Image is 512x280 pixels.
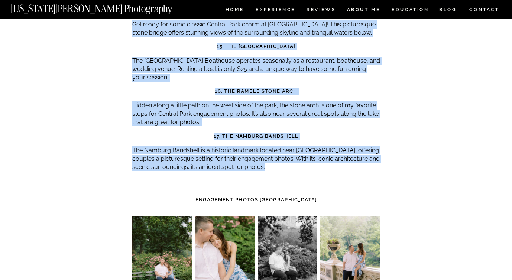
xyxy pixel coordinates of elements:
[11,4,197,10] a: [US_STATE][PERSON_NAME] Photography
[256,7,295,14] a: Experience
[347,7,380,14] a: ABOUT ME
[195,197,317,202] strong: Engagement Photos [GEOGRAPHIC_DATA]
[439,7,457,14] a: BLOG
[132,101,380,126] p: Hidden along a little path on the west side of the park, the stone arch is one of my favorite sto...
[214,133,299,139] strong: 17. The Namburg Bandshell
[132,57,380,82] p: The [GEOGRAPHIC_DATA] Boathouse operates seasonally as a restaurant, boathouse, and wedding venue...
[132,20,380,37] p: Get ready for some classic Central Park charm at [GEOGRAPHIC_DATA]! This picturesque stone bridge...
[223,7,289,13] strong: 14. [GEOGRAPHIC_DATA]
[224,7,245,14] a: HOME
[391,7,430,14] a: EDUCATION
[469,6,500,14] a: CONTACT
[217,43,296,49] strong: 15. The [GEOGRAPHIC_DATA]
[307,7,334,14] a: REVIEWS
[132,146,380,171] p: The Namburg Bandshell is a historic landmark located near [GEOGRAPHIC_DATA], offering couples a p...
[215,88,298,94] strong: 16. The Ramble Stone Arch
